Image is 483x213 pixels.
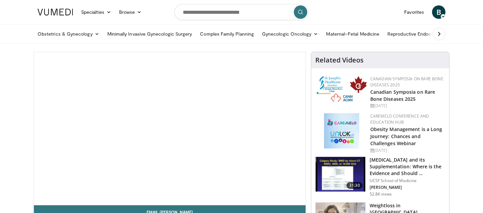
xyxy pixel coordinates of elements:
[324,113,359,148] img: 45df64a9-a6de-482c-8a90-ada250f7980c.png.150x105_q85_autocrop_double_scale_upscale_version-0.2.jpg
[258,27,322,41] a: Gynecologic Oncology
[315,157,445,197] a: 31:30 [MEDICAL_DATA] and its Supplementation: Where is the Evidence and Should … UCSF School of M...
[370,113,429,125] a: CaReMeLO Conference and Education Hub
[77,5,115,19] a: Specialties
[196,27,258,41] a: Complex Family Planning
[370,147,444,154] div: [DATE]
[322,27,383,41] a: Maternal–Fetal Medicine
[400,5,428,19] a: Favorites
[370,185,445,190] p: [PERSON_NAME]
[370,103,444,109] div: [DATE]
[315,56,364,64] h4: Related Videos
[317,76,367,103] img: 59b7dea3-8883-45d6-a110-d30c6cb0f321.png.150x105_q85_autocrop_double_scale_upscale_version-0.2.png
[370,191,392,197] p: 52.8K views
[432,5,445,19] a: B
[370,157,445,177] h3: [MEDICAL_DATA] and its Supplementation: Where is the Evidence and Should …
[38,9,73,15] img: VuMedi Logo
[34,52,306,205] video-js: Video Player
[370,126,442,146] a: Obesity Management is a Long Journey: Chances and Challenges Webinar
[34,27,103,41] a: Obstetrics & Gynecology
[174,4,309,20] input: Search topics, interventions
[316,157,365,192] img: 4bb25b40-905e-443e-8e37-83f056f6e86e.150x105_q85_crop-smart_upscale.jpg
[103,27,196,41] a: Minimally Invasive Gynecologic Surgery
[370,89,435,102] a: Canadian Symposia on Rare Bone Diseases 2025
[370,76,443,88] a: Canadian Symposia on Rare Bone Diseases 2025
[370,178,445,183] p: UCSF School of Medicine
[115,5,146,19] a: Browse
[346,182,363,189] span: 31:30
